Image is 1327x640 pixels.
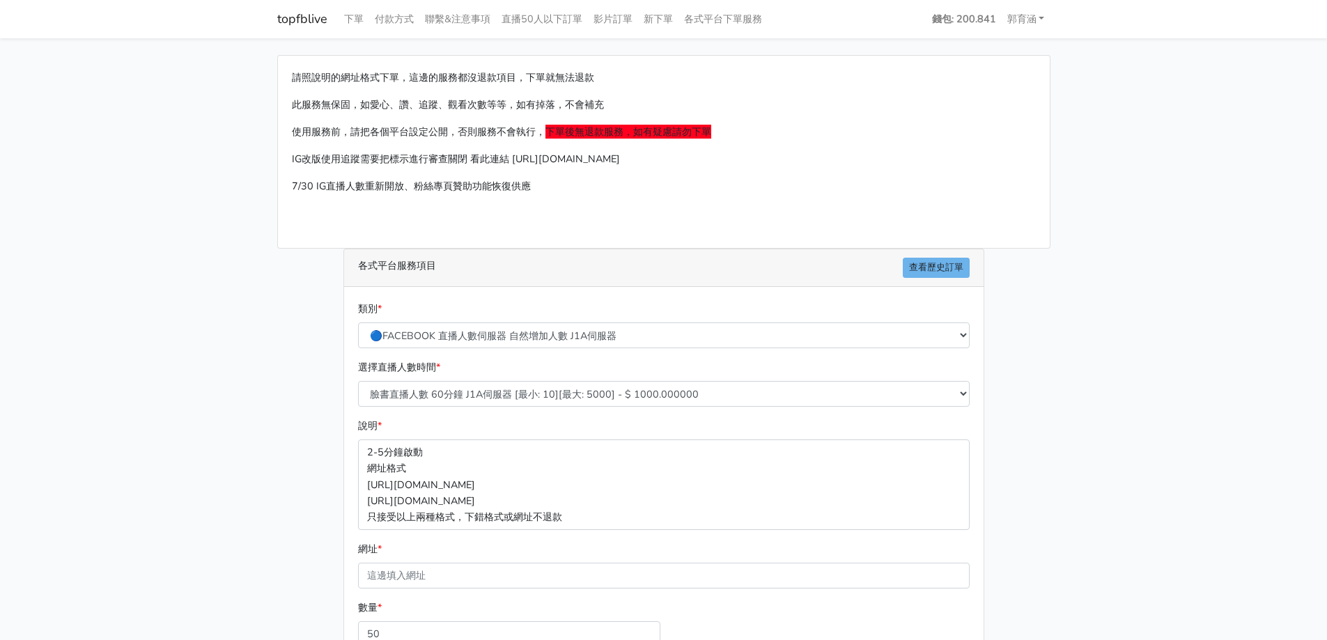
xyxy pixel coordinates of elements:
label: 說明 [358,418,382,434]
a: 聯繫&注意事項 [419,6,496,33]
p: IG改版使用追蹤需要把標示進行審查關閉 看此連結 [URL][DOMAIN_NAME] [292,151,1036,167]
p: 7/30 IG直播人數重新開放、粉絲專頁贊助功能恢復供應 [292,178,1036,194]
input: 這邊填入網址 [358,563,970,588]
label: 數量 [358,600,382,616]
a: 付款方式 [369,6,419,33]
a: 查看歷史訂單 [903,258,970,278]
a: 新下單 [638,6,678,33]
a: 直播50人以下訂單 [496,6,588,33]
span: 下單後無退款服務，如有疑慮請勿下單 [545,125,711,139]
a: topfblive [277,6,327,33]
label: 類別 [358,301,382,317]
a: 錢包: 200.841 [926,6,1002,33]
label: 網址 [358,541,382,557]
a: 各式平台下單服務 [678,6,768,33]
p: 使用服務前，請把各個平台設定公開，否則服務不會執行， [292,124,1036,140]
a: 影片訂單 [588,6,638,33]
p: 請照說明的網址格式下單，這邊的服務都沒退款項目，下單就無法退款 [292,70,1036,86]
a: 郭育涵 [1002,6,1050,33]
p: 2-5分鐘啟動 網址格式 [URL][DOMAIN_NAME] [URL][DOMAIN_NAME] 只接受以上兩種格式，下錯格式或網址不退款 [358,439,970,529]
div: 各式平台服務項目 [344,249,984,287]
label: 選擇直播人數時間 [358,359,440,375]
p: 此服務無保固，如愛心、讚、追蹤、觀看次數等等，如有掉落，不會補充 [292,97,1036,113]
strong: 錢包: 200.841 [932,12,996,26]
a: 下單 [339,6,369,33]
